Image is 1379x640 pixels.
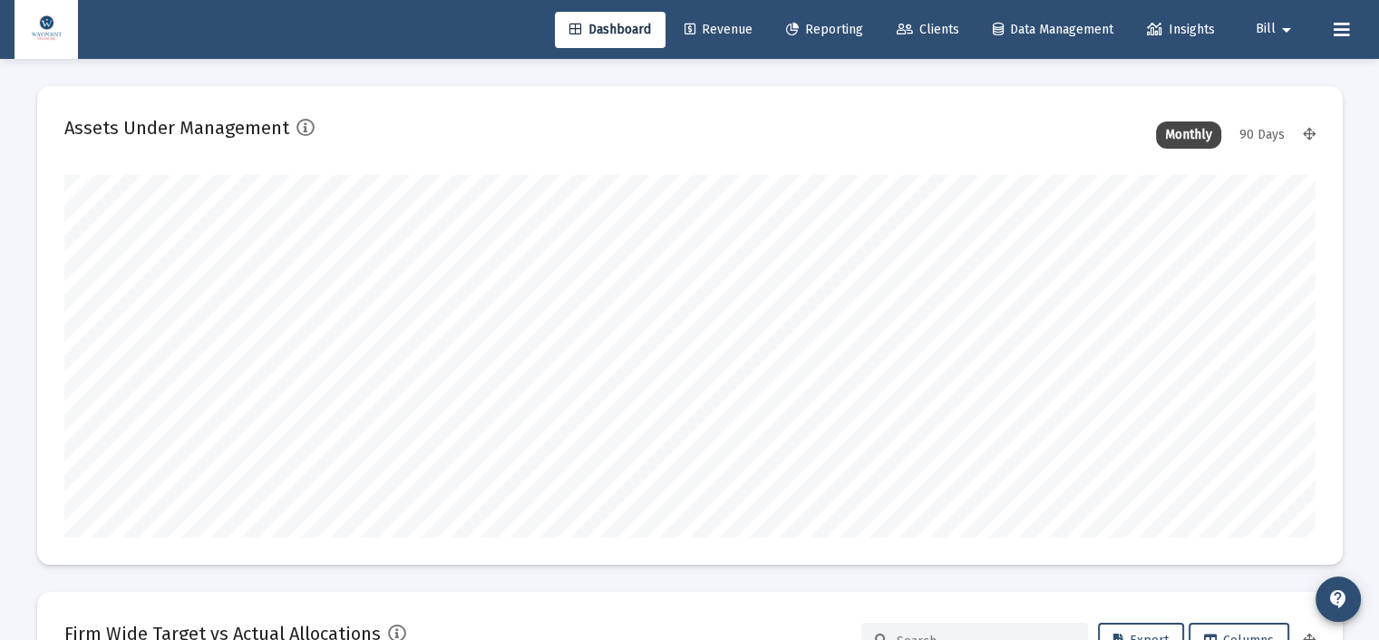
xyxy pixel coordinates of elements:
mat-icon: arrow_drop_down [1276,12,1297,48]
a: Clients [882,12,974,48]
a: Data Management [978,12,1128,48]
span: Reporting [786,22,863,37]
img: Dashboard [28,12,64,48]
span: Data Management [993,22,1113,37]
a: Revenue [670,12,767,48]
a: Dashboard [555,12,665,48]
span: Revenue [685,22,753,37]
button: Bill [1234,11,1319,47]
span: Clients [897,22,959,37]
h2: Assets Under Management [64,113,289,142]
span: Dashboard [569,22,651,37]
span: Bill [1256,22,1276,37]
mat-icon: contact_support [1327,588,1349,610]
div: 90 Days [1230,121,1294,149]
span: Insights [1147,22,1215,37]
div: Monthly [1156,121,1221,149]
a: Reporting [772,12,878,48]
a: Insights [1132,12,1229,48]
